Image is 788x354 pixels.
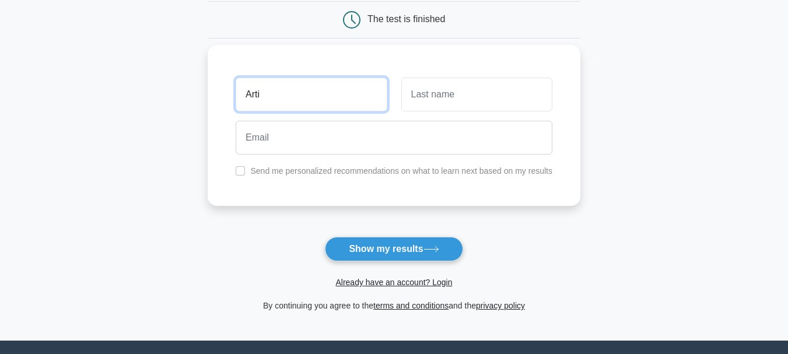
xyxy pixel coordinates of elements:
[236,78,387,111] input: First name
[250,166,552,176] label: Send me personalized recommendations on what to learn next based on my results
[325,237,463,261] button: Show my results
[201,299,587,313] div: By continuing you agree to the and the
[476,301,525,310] a: privacy policy
[335,278,452,287] a: Already have an account? Login
[401,78,552,111] input: Last name
[236,121,552,155] input: Email
[373,301,449,310] a: terms and conditions
[367,14,445,24] div: The test is finished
